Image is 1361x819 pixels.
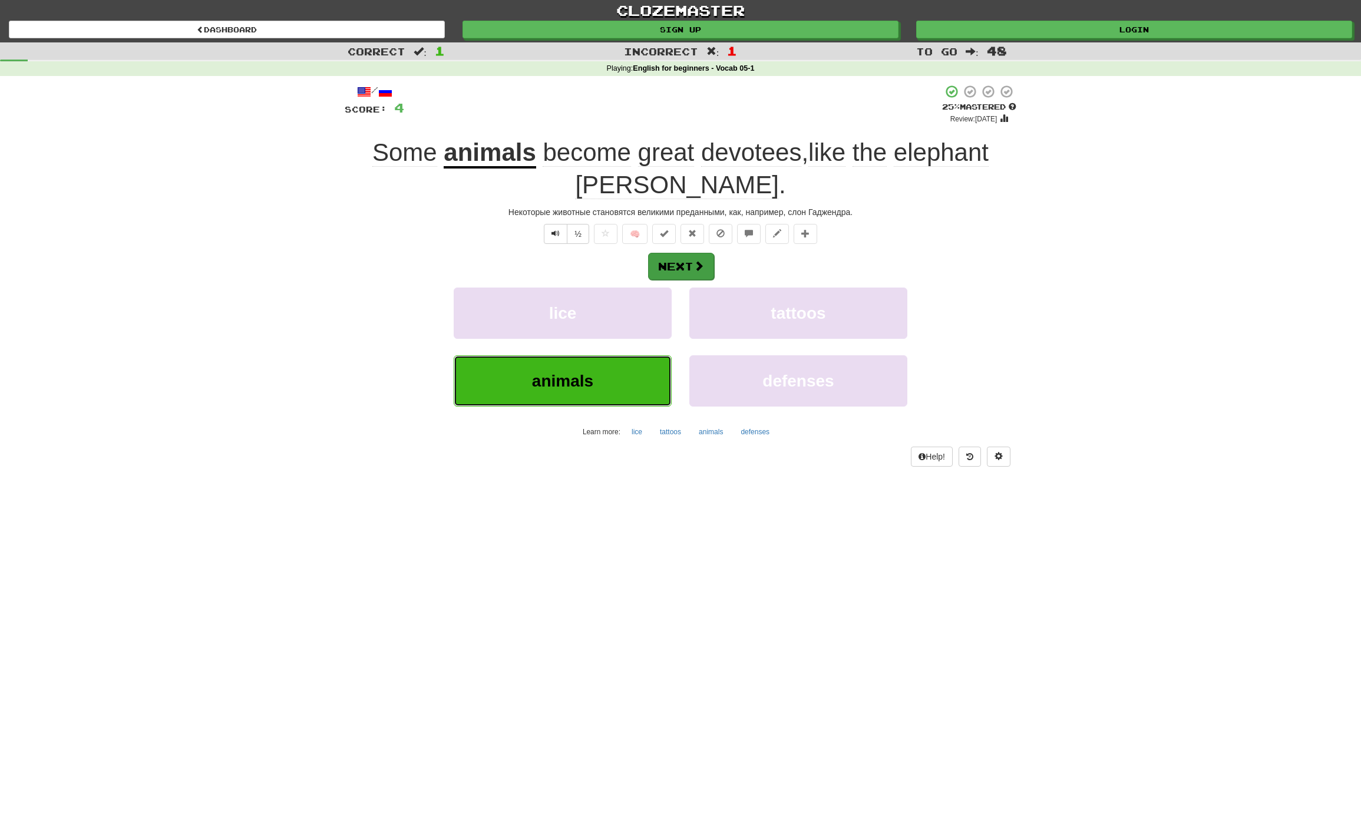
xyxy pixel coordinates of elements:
[567,224,589,244] button: ½
[916,45,957,57] span: To go
[689,288,907,339] button: tattoos
[624,45,698,57] span: Incorrect
[348,45,405,57] span: Correct
[594,224,617,244] button: Favorite sentence (alt+f)
[435,44,445,58] span: 1
[625,423,649,441] button: lice
[987,44,1007,58] span: 48
[737,224,761,244] button: Discuss sentence (alt+u)
[966,47,979,57] span: :
[894,138,989,167] span: elephant
[853,138,887,167] span: the
[709,224,732,244] button: Ignore sentence (alt+i)
[638,138,695,167] span: great
[543,138,630,167] span: become
[544,224,567,244] button: Play sentence audio (ctl+space)
[583,428,620,436] small: Learn more:
[414,47,427,57] span: :
[689,355,907,407] button: defenses
[444,138,536,169] u: animals
[959,447,981,467] button: Round history (alt+y)
[701,138,801,167] span: devotees
[648,253,714,280] button: Next
[950,115,997,123] small: Review: [DATE]
[345,84,404,99] div: /
[394,100,404,115] span: 4
[345,206,1016,218] div: Некоторые животные становятся великими преданными, как, например, слон Гаджендра.
[734,423,776,441] button: defenses
[454,288,672,339] button: lice
[727,44,737,58] span: 1
[532,372,593,390] span: animals
[942,102,1016,113] div: Mastered
[541,224,589,244] div: Text-to-speech controls
[536,138,989,199] span: , .
[765,224,789,244] button: Edit sentence (alt+d)
[633,64,754,72] strong: English for beginners - Vocab 05-1
[345,104,387,114] span: Score:
[794,224,817,244] button: Add to collection (alt+a)
[942,102,960,111] span: 25 %
[622,224,648,244] button: 🧠
[771,304,825,322] span: tattoos
[808,138,845,167] span: like
[680,224,704,244] button: Reset to 0% Mastered (alt+r)
[575,171,778,199] span: [PERSON_NAME]
[762,372,834,390] span: defenses
[692,423,729,441] button: animals
[372,138,437,167] span: Some
[911,447,953,467] button: Help!
[652,224,676,244] button: Set this sentence to 100% Mastered (alt+m)
[549,304,577,322] span: lice
[916,21,1352,38] a: Login
[463,21,898,38] a: Sign up
[706,47,719,57] span: :
[653,423,688,441] button: tattoos
[454,355,672,407] button: animals
[9,21,445,38] a: Dashboard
